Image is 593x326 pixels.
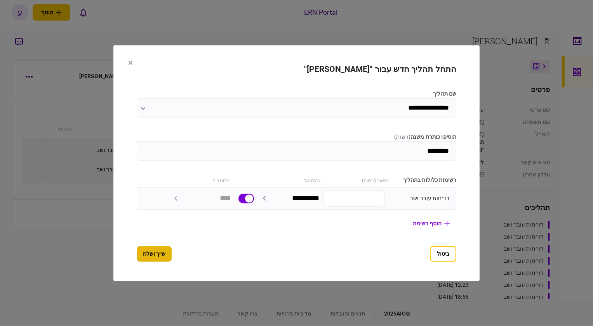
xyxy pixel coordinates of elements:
[137,246,172,261] button: שייך ושלח
[137,141,457,160] input: הוסיפו כותרת משנה
[137,133,457,141] label: הוסיפו כותרת משנה
[257,176,321,184] div: שלח אל
[394,134,410,140] span: ( רשות )
[325,176,389,184] div: תיאור (רשות)
[393,176,457,184] div: רשימות כלולות בתהליך
[137,90,457,98] label: שם תהליך
[388,194,450,202] div: דו״חות עובר ושב
[165,176,230,184] div: מכותבים
[430,246,456,261] button: ביטול
[137,65,457,74] h2: התחל תהליך חדש עבור "[PERSON_NAME]"
[407,216,456,230] button: הוסף רשימה
[137,98,457,117] input: שם תהליך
